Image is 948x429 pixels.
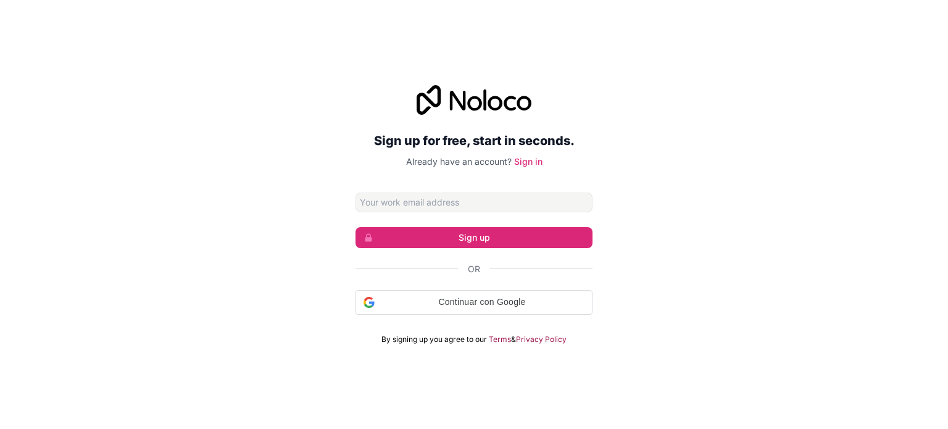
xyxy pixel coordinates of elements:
[355,227,592,248] button: Sign up
[516,335,567,344] a: Privacy Policy
[355,290,592,315] div: Continuar con Google
[514,156,543,167] a: Sign in
[381,335,487,344] span: By signing up you agree to our
[355,130,592,152] h2: Sign up for free, start in seconds.
[355,193,592,212] input: Email address
[468,263,480,275] span: Or
[511,335,516,344] span: &
[489,335,511,344] a: Terms
[380,296,584,309] span: Continuar con Google
[406,156,512,167] span: Already have an account?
